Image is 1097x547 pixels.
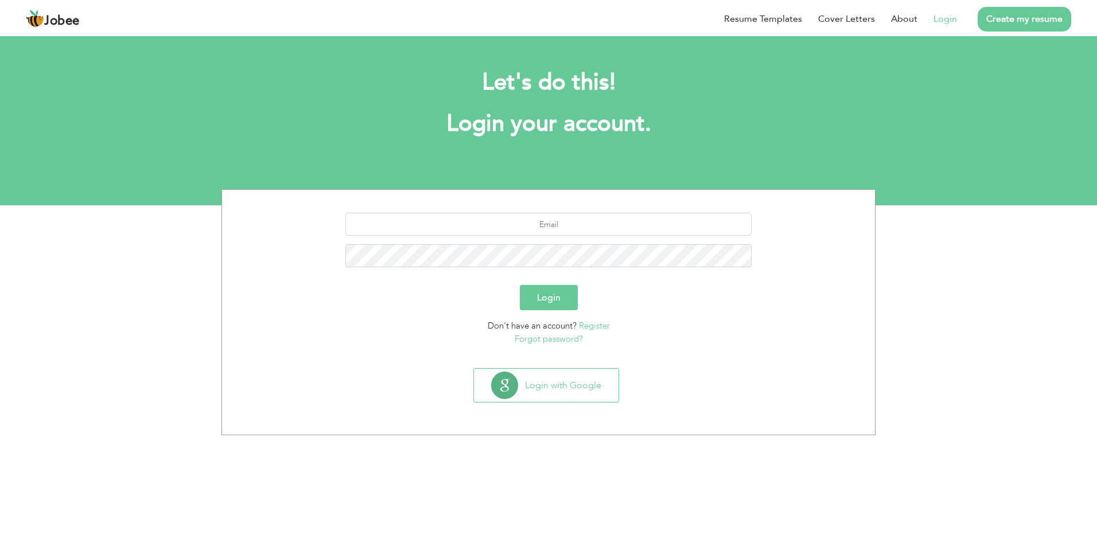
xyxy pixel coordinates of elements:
a: Jobee [26,10,80,28]
a: Cover Letters [818,12,875,26]
a: Login [933,12,957,26]
a: Forgot password? [515,333,583,345]
a: Register [579,320,610,331]
button: Login with Google [474,369,618,402]
button: Login [520,285,578,310]
img: jobee.io [26,10,44,28]
h2: Let's do this! [239,68,858,97]
a: Create my resume [978,7,1071,32]
input: Email [345,213,752,236]
span: Don't have an account? [488,320,577,331]
span: Jobee [44,15,80,28]
a: Resume Templates [724,12,802,26]
h1: Login your account. [239,109,858,139]
a: About [891,12,917,26]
